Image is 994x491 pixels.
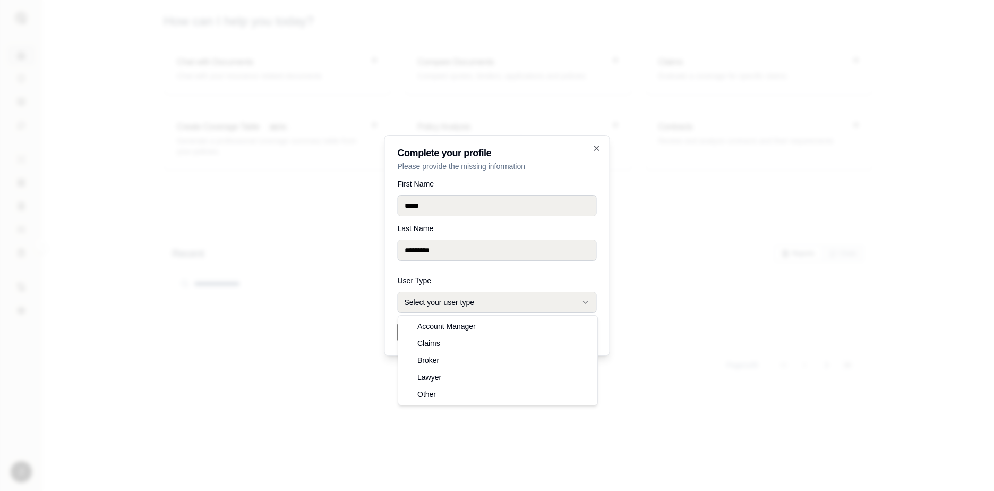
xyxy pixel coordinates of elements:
[398,225,597,232] label: Last Name
[398,161,597,172] p: Please provide the missing information
[417,355,439,366] span: Broker
[417,338,440,349] span: Claims
[417,389,436,400] span: Other
[417,372,441,383] span: Lawyer
[398,180,597,188] label: First Name
[398,277,597,284] label: User Type
[417,321,476,332] span: Account Manager
[398,148,597,158] h2: Complete your profile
